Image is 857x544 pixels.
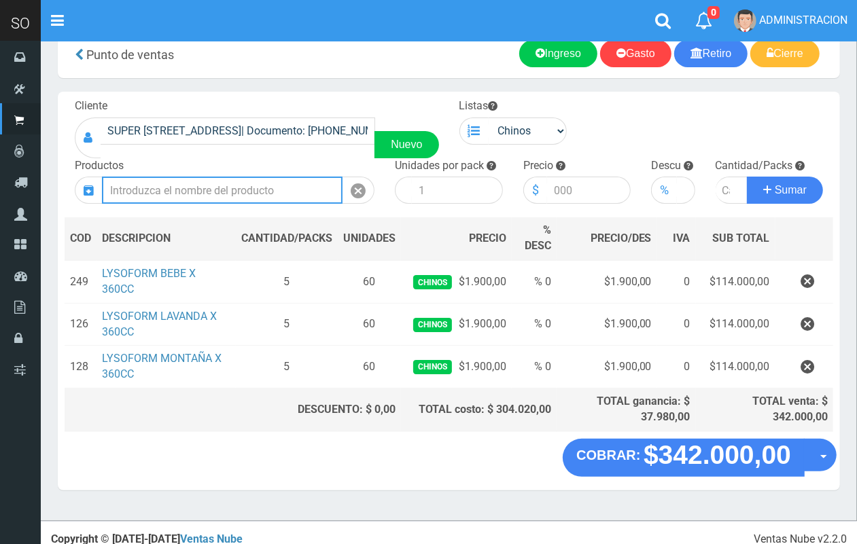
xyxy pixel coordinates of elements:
label: Precio [523,158,553,174]
td: 5 [236,346,338,388]
span: Sumar [775,184,807,196]
input: Cantidad [716,177,748,204]
td: $114.000,00 [696,346,775,388]
span: Chinos [413,275,452,289]
span: ADMINISTRACION [759,14,847,26]
img: User Image [734,10,756,32]
strong: COBRAR: [576,448,640,463]
label: Cantidad/Packs [716,158,793,174]
td: $1.900,00 [557,303,657,346]
a: Cierre [750,40,820,67]
span: Punto de ventas [86,48,174,62]
td: 5 [236,303,338,346]
td: $1.900,00 [401,260,512,303]
label: Productos [75,158,124,174]
label: Unidades por pack [395,158,484,174]
label: Descu [651,158,681,174]
span: 0 [707,6,720,19]
td: 128 [65,346,97,388]
td: $1.900,00 [557,346,657,388]
span: Chinos [413,360,452,374]
span: PRECIO [469,231,506,247]
td: 0 [657,346,696,388]
td: 0 [657,260,696,303]
td: $114.000,00 [696,303,775,346]
a: Retiro [674,40,748,67]
td: 126 [65,303,97,346]
span: SUB TOTAL [713,231,770,247]
a: LYSOFORM BEBE X 360CC [102,267,196,295]
th: UNIDADES [338,217,401,260]
a: Nuevo [374,131,438,158]
td: 60 [338,303,401,346]
label: Cliente [75,98,107,114]
input: 000 [677,177,695,204]
span: Chinos [413,318,452,332]
a: LYSOFORM LAVANDA X 360CC [102,310,217,338]
td: $1.900,00 [401,303,512,346]
div: TOTAL costo: $ 304.020,00 [406,402,552,418]
td: $1.900,00 [557,260,657,303]
button: COBRAR: $342.000,00 [563,439,805,477]
button: Sumar [747,177,823,204]
input: 000 [547,177,631,204]
div: % [651,177,677,204]
input: Introduzca el nombre del producto [102,177,343,204]
td: % 0 [512,260,557,303]
div: TOTAL venta: $ 342.000,00 [701,394,828,425]
label: Listas [459,98,498,114]
span: CRIPCION [122,232,171,244]
td: 60 [338,346,401,388]
input: Consumidor Final [101,117,375,145]
td: $1.900,00 [401,346,512,388]
input: 1 [412,177,503,204]
th: DES [97,217,236,260]
td: 249 [65,260,97,303]
a: LYSOFORM MONTAÑA X 360CC [102,352,222,380]
td: 0 [657,303,696,346]
td: $114.000,00 [696,260,775,303]
td: % 0 [512,303,557,346]
th: COD [65,217,97,260]
span: IVA [674,232,690,244]
td: % 0 [512,346,557,388]
div: DESCUENTO: $ 0,00 [241,402,396,418]
a: Ingreso [519,40,597,67]
td: 60 [338,260,401,303]
a: Gasto [600,40,671,67]
td: 5 [236,260,338,303]
strong: $342.000,00 [644,440,791,469]
div: TOTAL ganancia: $ 37.980,00 [562,394,690,425]
span: PRECIO/DES [591,232,652,244]
th: CANTIDAD/PACKS [236,217,338,260]
div: $ [523,177,547,204]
